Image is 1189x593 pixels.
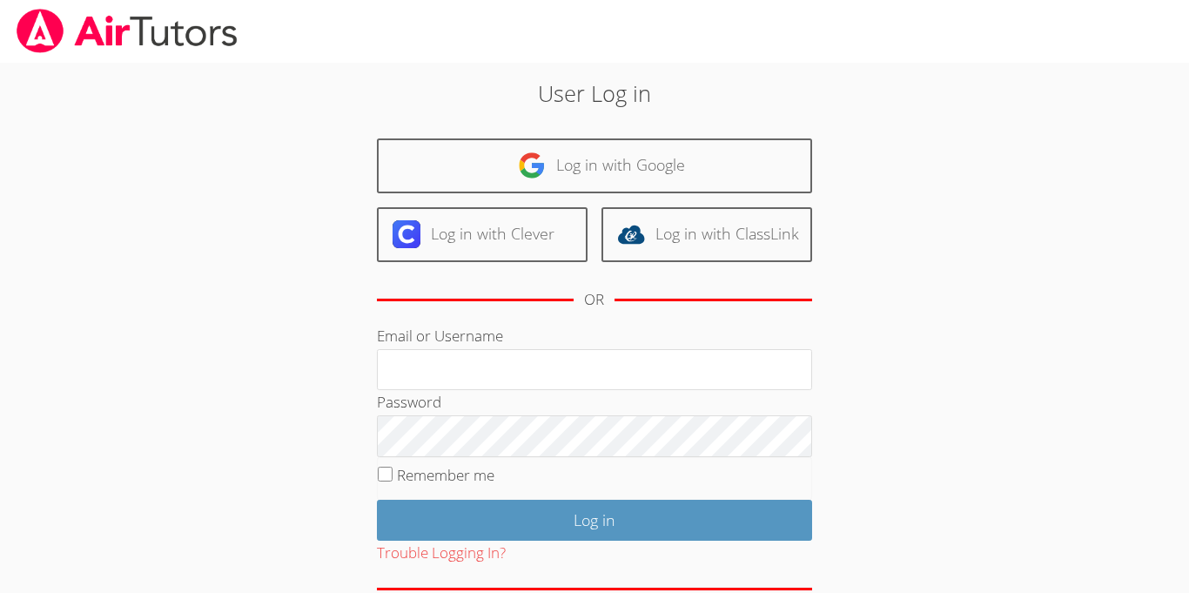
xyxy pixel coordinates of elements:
[377,541,506,566] button: Trouble Logging In?
[377,326,503,346] label: Email or Username
[601,207,812,262] a: Log in with ClassLink
[273,77,916,110] h2: User Log in
[584,287,604,313] div: OR
[377,138,812,193] a: Log in with Google
[377,500,812,541] input: Log in
[518,152,546,179] img: google-logo-50288ca7cdecda66e5e0955fdab243c47b7ad437acaf1139b6f446037453330a.svg
[393,220,420,248] img: clever-logo-6eab21bc6e7a338710f1a6ff85c0baf02591cd810cc4098c63d3a4b26e2feb20.svg
[377,392,441,412] label: Password
[377,207,588,262] a: Log in with Clever
[397,465,494,485] label: Remember me
[15,9,239,53] img: airtutors_banner-c4298cdbf04f3fff15de1276eac7730deb9818008684d7c2e4769d2f7ddbe033.png
[617,220,645,248] img: classlink-logo-d6bb404cc1216ec64c9a2012d9dc4662098be43eaf13dc465df04b49fa7ab582.svg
